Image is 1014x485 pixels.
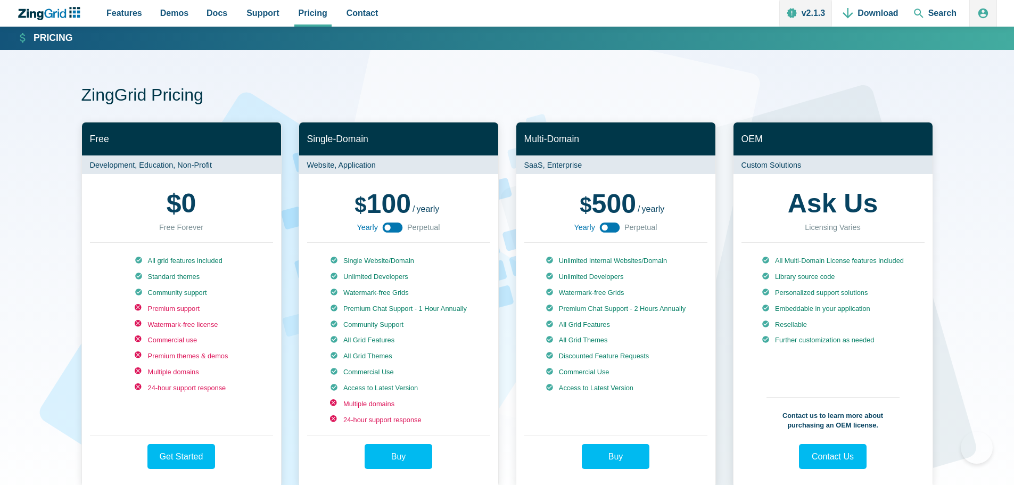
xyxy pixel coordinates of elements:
li: Discounted Feature Requests [546,351,686,361]
li: Premium themes & demos [135,351,228,361]
li: Premium support [135,304,228,314]
h2: OEM [733,122,933,156]
strong: Pricing [34,34,72,43]
li: Personalized support solutions [762,288,904,298]
span: Yearly [574,221,595,234]
span: yearly [417,204,440,213]
li: Premium Chat Support - 1 Hour Annually [330,304,467,314]
li: Watermark-free license [135,320,228,330]
li: Commercial use [135,335,228,345]
span: yearly [642,204,665,213]
span: 100 [355,189,411,219]
li: All Multi-Domain License features included [762,256,904,266]
p: Website, Application [299,155,498,174]
a: Buy [582,444,649,469]
li: Community support [135,288,228,298]
span: Features [106,6,142,20]
span: / [413,205,415,213]
span: Yearly [357,221,377,234]
a: Buy [365,444,432,469]
span: Perpetual [407,221,440,234]
iframe: Toggle Customer Support [961,432,993,464]
li: Multiple domains [135,367,228,377]
li: Premium Chat Support - 2 Hours Annually [546,304,686,314]
li: Unlimited Developers [546,272,686,282]
li: Standard themes [135,272,228,282]
li: Watermark-free Grids [546,288,686,298]
p: SaaS, Enterprise [516,155,715,174]
p: Contact us to learn more about purchasing an OEM license. [766,397,900,430]
li: All Grid Themes [546,335,686,345]
li: Further customization as needed [762,335,904,345]
span: Perpetual [624,221,657,234]
li: All Grid Features [546,320,686,330]
h1: ZingGrid Pricing [81,84,933,108]
li: Community Support [330,320,467,330]
li: Unlimited Internal Websites/Domain [546,256,686,266]
strong: Ask Us [788,190,878,217]
div: Free Forever [159,221,203,234]
span: Demos [160,6,188,20]
li: Single Website/Domain [330,256,467,266]
div: Licensing Varies [805,221,861,234]
li: Multiple domains [330,399,467,409]
a: Get Started [147,444,215,469]
li: Unlimited Developers [330,272,467,282]
p: Custom Solutions [733,155,933,174]
span: $ [167,190,182,217]
span: Contact [347,6,378,20]
span: Pricing [299,6,327,20]
a: Pricing [18,32,72,45]
li: Access to Latest Version [330,383,467,393]
span: 500 [580,189,636,219]
li: 24-hour support response [135,383,228,393]
h2: Free [82,122,281,156]
li: Embeddable in your application [762,304,904,314]
li: All Grid Features [330,335,467,345]
li: Library source code [762,272,904,282]
li: Resellable [762,320,904,330]
a: Contact Us [799,444,867,469]
a: ZingChart Logo. Click to return to the homepage [17,7,86,20]
li: Watermark-free Grids [330,288,467,298]
h2: Single-Domain [299,122,498,156]
strong: 0 [167,190,196,217]
li: Commercial Use [546,367,686,377]
li: 24-hour support response [330,415,467,425]
h2: Multi-Domain [516,122,715,156]
li: Commercial Use [330,367,467,377]
li: All Grid Themes [330,351,467,361]
span: Docs [207,6,227,20]
li: Access to Latest Version [546,383,686,393]
span: / [638,205,640,213]
span: Support [246,6,279,20]
li: All grid features included [135,256,228,266]
p: Development, Education, Non-Profit [82,155,281,174]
